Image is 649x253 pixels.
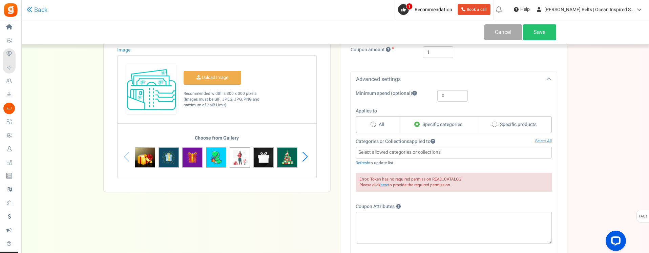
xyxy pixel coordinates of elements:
[535,138,552,144] a: Select All
[26,6,47,14] a: Back
[458,4,490,15] a: Book a call
[406,3,413,10] span: 1
[398,4,455,15] a: 1 Recommendation
[415,6,452,13] span: Recommendation
[351,46,385,53] span: Coupon amount
[356,160,369,166] a: Refresh
[3,2,18,18] img: Gratisfaction
[356,138,435,145] label: applied to
[523,24,556,40] a: Save
[500,121,537,128] span: Specific products
[184,91,268,108] p: Recommended width is 300 x 300 pixels. (Images must be GIF, JPEG, JPG, PNG and maximum of 2MB Lim...
[422,121,462,128] span: Specific categories
[356,203,401,210] label: Coupon Attributes
[519,6,530,13] span: Help
[351,71,557,87] div: Advanced settings
[358,149,550,156] input: Select allowed categories or collections
[396,205,401,209] button: Coupon Attributes
[638,210,648,223] span: FAQs
[135,135,299,144] h5: Choose from Gallery
[484,24,522,40] a: Cancel
[356,138,409,145] span: Categories or Collections
[117,47,130,54] label: Image
[379,121,384,128] span: All
[380,182,388,188] a: here
[511,4,532,15] a: Help
[356,160,552,166] div: to update list
[356,173,552,192] div: Please click to provide the required permission.
[437,90,468,102] input: 0
[544,6,635,13] span: [PERSON_NAME] Belts | Ocean Inspired S...
[356,107,377,114] span: Applies to
[351,90,432,97] label: Minimum spend (optional)
[359,176,461,182] span: Error: Token has no required permission READ_CATALOG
